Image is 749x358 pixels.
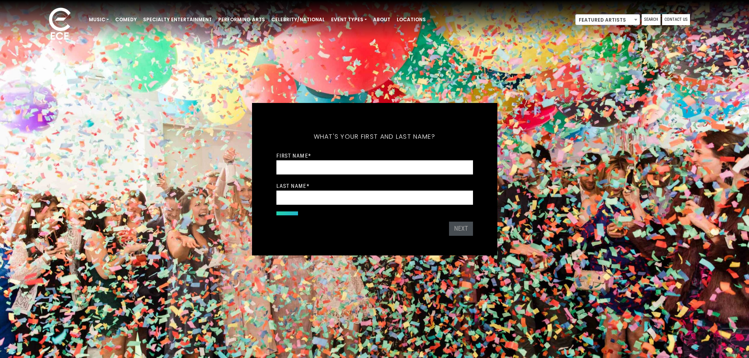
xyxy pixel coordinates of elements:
[370,13,394,26] a: About
[576,15,640,26] span: Featured Artists
[140,13,215,26] a: Specialty Entertainment
[276,182,309,189] label: Last Name
[642,14,661,25] a: Search
[662,14,690,25] a: Contact Us
[328,13,370,26] a: Event Types
[276,152,311,159] label: First Name
[40,6,79,44] img: ece_new_logo_whitev2-1.png
[268,13,328,26] a: Celebrity/National
[215,13,268,26] a: Performing Arts
[394,13,429,26] a: Locations
[575,14,640,25] span: Featured Artists
[112,13,140,26] a: Comedy
[276,123,473,151] h5: What's your first and last name?
[86,13,112,26] a: Music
